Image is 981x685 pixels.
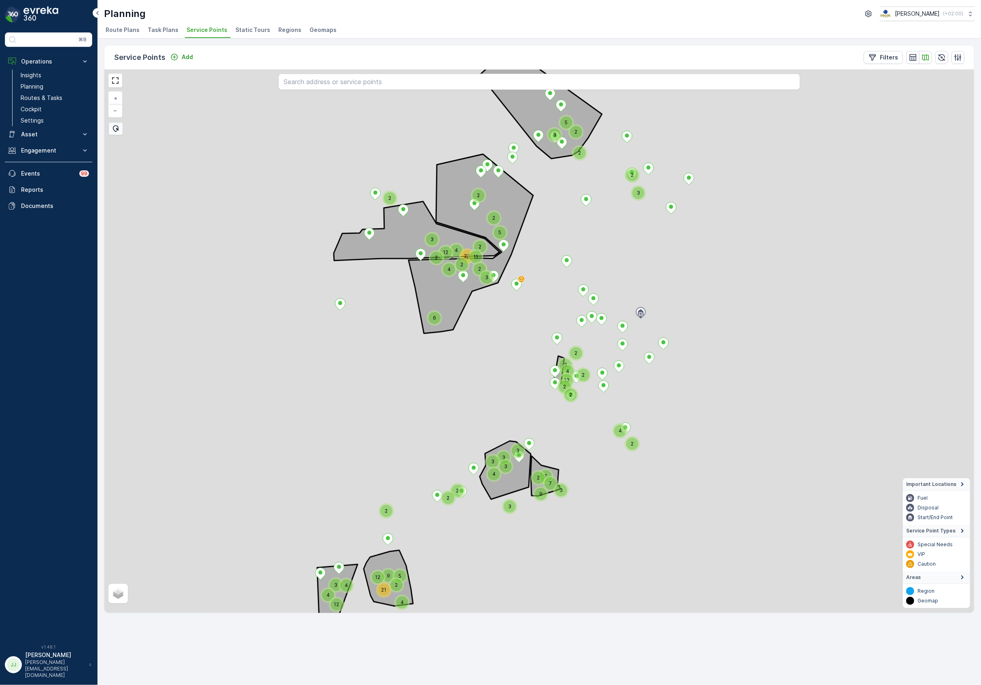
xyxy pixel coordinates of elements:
[626,438,631,443] div: 2
[450,244,455,249] div: 4
[917,495,928,501] p: Fuel
[17,104,92,115] a: Cockpit
[167,52,196,62] button: Add
[481,271,485,276] div: 3
[21,146,76,155] p: Engagement
[23,6,58,23] img: logo_dark-DEwI_e13.png
[17,115,92,126] a: Settings
[535,488,540,493] div: 9
[626,169,638,181] div: 2
[109,585,127,602] a: Layers
[559,381,571,393] div: 2
[561,365,574,377] div: 4
[114,52,165,63] p: Service Points
[106,26,140,34] span: Route Plans
[917,514,953,521] p: Start/End Point
[278,74,800,90] input: Search address or service points
[182,53,193,61] p: Add
[430,252,435,257] div: 2
[235,26,270,34] span: Static Tours
[906,481,956,488] span: Important Locations
[577,369,589,381] div: 2
[472,189,477,194] div: 2
[396,596,408,609] div: 4
[560,117,565,121] div: 5
[574,147,578,152] div: 2
[114,107,118,114] span: −
[440,246,445,251] div: 12
[25,651,85,659] p: [PERSON_NAME]
[488,212,493,217] div: 2
[17,81,92,92] a: Planning
[396,596,401,601] div: 4
[917,588,934,594] p: Region
[895,10,940,18] p: [PERSON_NAME]
[5,53,92,70] button: Operations
[394,570,399,575] div: 5
[481,271,493,284] div: 3
[917,551,925,558] p: VIP
[565,389,577,401] div: 2
[461,250,466,255] div: 23
[330,579,335,584] div: 3
[390,579,403,591] div: 2
[632,187,637,192] div: 3
[577,369,582,374] div: 2
[380,505,385,510] div: 2
[903,571,970,584] summary: Areas
[864,51,903,64] button: Filters
[540,470,545,475] div: 7
[456,259,468,271] div: 2
[560,117,572,129] div: 5
[494,227,506,239] div: 5
[309,26,337,34] span: Geomaps
[384,192,389,197] div: 2
[488,212,500,224] div: 2
[382,570,387,575] div: 9
[632,187,644,199] div: 3
[5,182,92,198] a: Reports
[428,312,441,324] div: 6
[451,485,464,497] div: 2
[512,445,524,457] div: 3
[21,57,76,66] p: Operations
[512,445,517,450] div: 3
[561,374,566,379] div: 13
[474,263,479,268] div: 2
[5,645,92,649] span: v 1.48.1
[614,425,626,437] div: 4
[903,525,970,537] summary: Service Point Types
[917,598,938,604] p: Geomap
[21,83,43,91] p: Planning
[331,598,343,611] div: 12
[500,460,504,465] div: 3
[21,117,44,125] p: Settings
[340,579,352,592] div: 4
[17,70,92,81] a: Insights
[278,26,301,34] span: Regions
[487,456,492,460] div: 3
[21,170,74,178] p: Events
[917,505,939,511] p: Disposal
[109,92,121,104] a: Zoom In
[474,263,486,275] div: 2
[108,122,123,135] div: Bulk Select
[500,460,512,473] div: 3
[109,104,121,117] a: Zoom Out
[559,359,564,364] div: 3
[426,233,438,246] div: 3
[626,169,631,174] div: 2
[109,74,121,87] a: View Fullscreen
[574,147,586,159] div: 2
[5,126,92,142] button: Asset
[880,53,898,62] p: Filters
[430,252,443,264] div: 2
[472,189,485,201] div: 2
[488,468,493,473] div: 4
[532,472,537,477] div: 2
[330,579,342,591] div: 3
[5,165,92,182] a: Events99
[378,584,383,589] div: 21
[322,589,327,594] div: 4
[426,233,431,238] div: 3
